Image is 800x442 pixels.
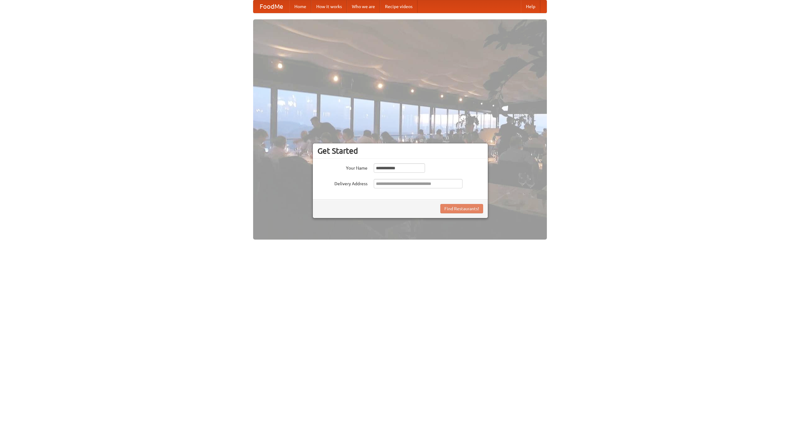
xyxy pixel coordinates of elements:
a: Who we are [347,0,380,13]
label: Your Name [317,163,367,171]
h3: Get Started [317,146,483,156]
label: Delivery Address [317,179,367,187]
a: FoodMe [253,0,289,13]
a: Help [521,0,540,13]
button: Find Restaurants! [440,204,483,213]
a: How it works [311,0,347,13]
a: Home [289,0,311,13]
a: Recipe videos [380,0,417,13]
